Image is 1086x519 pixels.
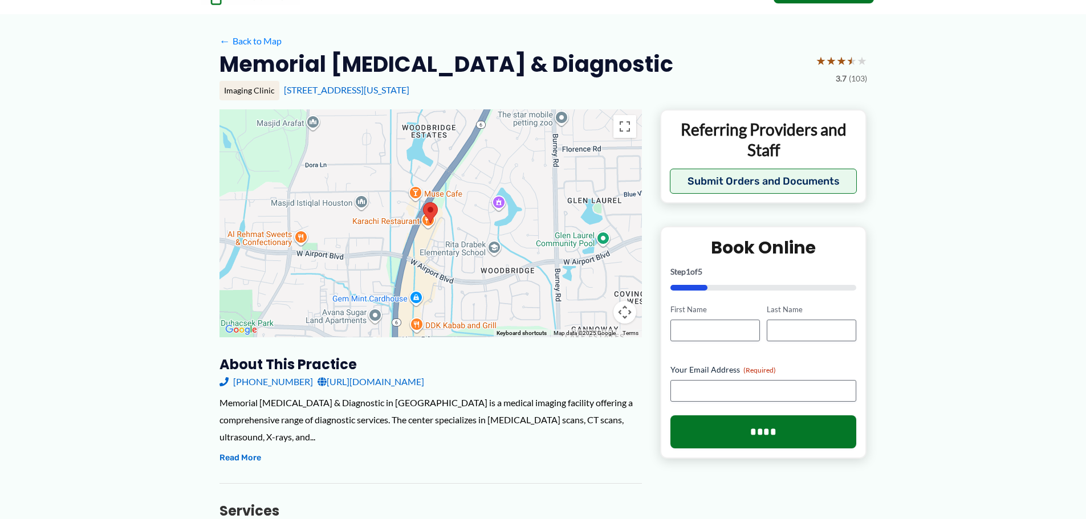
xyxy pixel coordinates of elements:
[670,268,857,276] p: Step of
[219,35,230,46] span: ←
[219,451,261,465] button: Read More
[670,304,760,315] label: First Name
[623,330,638,336] a: Terms (opens in new tab)
[318,373,424,390] a: [URL][DOMAIN_NAME]
[219,32,282,50] a: ←Back to Map
[670,169,857,194] button: Submit Orders and Documents
[222,322,260,337] img: Google
[826,50,836,71] span: ★
[836,50,847,71] span: ★
[497,329,547,337] button: Keyboard shortcuts
[836,71,847,86] span: 3.7
[670,119,857,161] p: Referring Providers and Staff
[219,355,642,373] h3: About this practice
[219,373,313,390] a: [PHONE_NUMBER]
[554,330,616,336] span: Map data ©2025 Google
[670,236,857,259] h2: Book Online
[284,84,409,95] a: [STREET_ADDRESS][US_STATE]
[849,71,867,86] span: (103)
[219,394,642,445] div: Memorial [MEDICAL_DATA] & Diagnostic in [GEOGRAPHIC_DATA] is a medical imaging facility offering ...
[613,115,636,138] button: Toggle fullscreen view
[670,364,857,375] label: Your Email Address
[743,366,776,374] span: (Required)
[767,304,856,315] label: Last Name
[613,301,636,324] button: Map camera controls
[219,50,673,78] h2: Memorial [MEDICAL_DATA] & Diagnostic
[219,81,279,100] div: Imaging Clinic
[857,50,867,71] span: ★
[222,322,260,337] a: Open this area in Google Maps (opens a new window)
[847,50,857,71] span: ★
[816,50,826,71] span: ★
[686,267,690,276] span: 1
[698,267,702,276] span: 5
